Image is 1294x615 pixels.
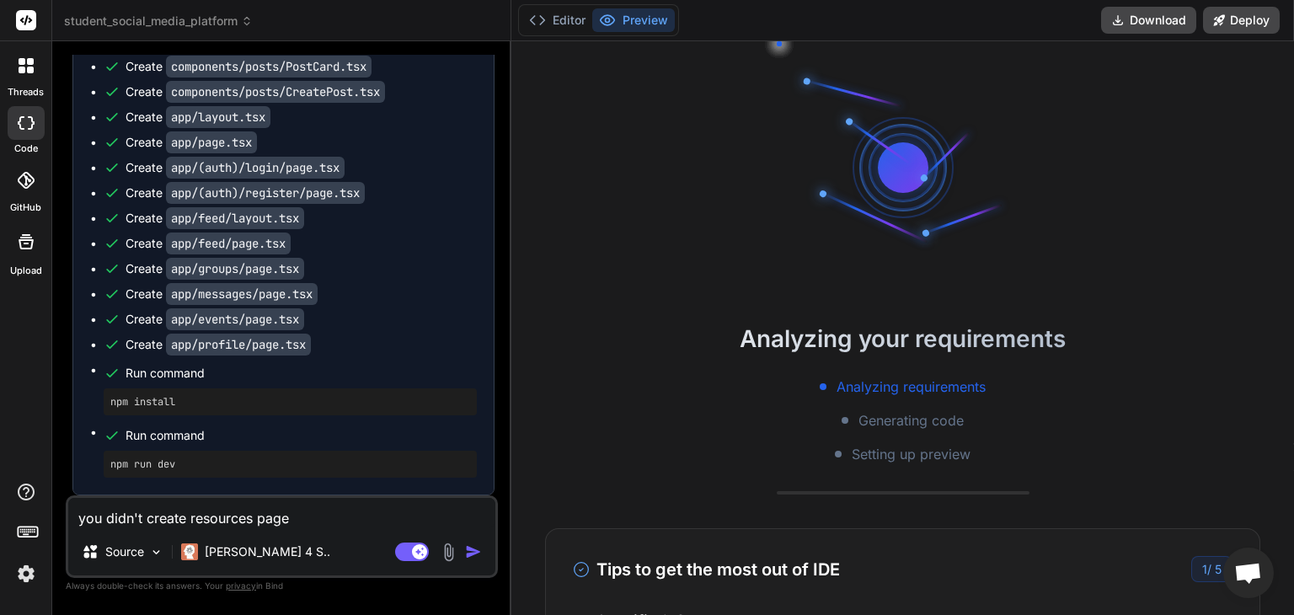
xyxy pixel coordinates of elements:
label: Upload [10,264,42,278]
button: Preview [592,8,675,32]
code: app/groups/page.tsx [166,258,304,280]
code: app/layout.tsx [166,106,270,128]
code: app/feed/page.tsx [166,233,291,254]
span: Run command [126,365,477,382]
img: icon [465,543,482,560]
img: Pick Models [149,545,163,559]
label: code [14,142,38,156]
div: Create [126,159,345,176]
span: 5 [1215,562,1222,576]
code: app/feed/layout.tsx [166,207,304,229]
span: Generating code [858,410,964,430]
h3: Tips to get the most out of IDE [573,557,840,582]
pre: npm run dev [110,457,470,471]
div: Create [126,210,304,227]
code: app/(auth)/login/page.tsx [166,157,345,179]
label: threads [8,85,44,99]
h2: Analyzing your requirements [511,321,1294,356]
img: attachment [439,543,458,562]
div: / [1191,556,1233,582]
pre: npm install [110,395,470,409]
p: [PERSON_NAME] 4 S.. [205,543,330,560]
code: app/(auth)/register/page.tsx [166,182,365,204]
span: privacy [226,580,256,591]
code: app/messages/page.tsx [166,283,318,305]
span: student_social_media_platform [64,13,253,29]
div: Create [126,184,365,201]
button: Editor [522,8,592,32]
img: Claude 4 Sonnet [181,543,198,560]
div: Create [126,336,311,353]
button: Deploy [1203,7,1280,34]
div: Create [126,311,304,328]
a: Open chat [1223,548,1274,598]
code: components/posts/CreatePost.tsx [166,81,385,103]
p: Always double-check its answers. Your in Bind [66,578,498,594]
textarea: you didn't create resources page [68,498,495,528]
div: Create [126,286,318,302]
div: Create [126,134,257,151]
div: Create [126,109,270,126]
button: Download [1101,7,1196,34]
span: Run command [126,427,477,444]
span: Setting up preview [852,444,970,464]
div: Create [126,58,372,75]
label: GitHub [10,201,41,215]
div: Create [126,260,304,277]
span: Analyzing requirements [837,377,986,397]
span: 1 [1202,562,1207,576]
code: app/events/page.tsx [166,308,304,330]
code: app/page.tsx [166,131,257,153]
code: components/posts/PostCard.tsx [166,56,372,78]
code: app/profile/page.tsx [166,334,311,356]
p: Source [105,543,144,560]
div: Create [126,83,385,100]
img: settings [12,559,40,588]
div: Create [126,235,291,252]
